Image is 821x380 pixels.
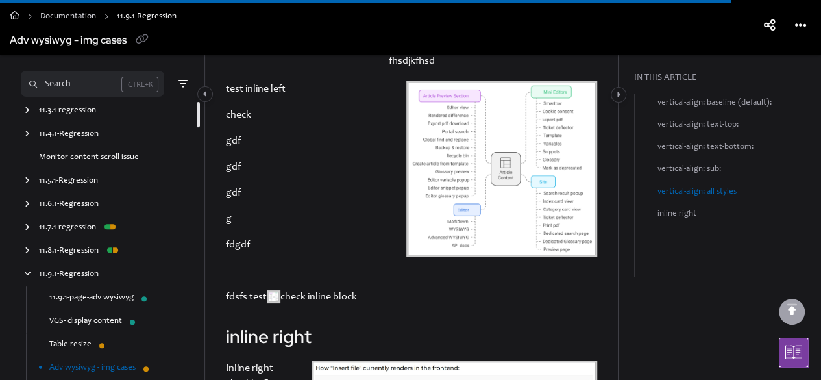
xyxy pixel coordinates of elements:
h2: inline right [226,323,597,350]
a: 11.4.1-Regression [39,128,99,141]
a: 11.5.1-Regression [39,175,98,188]
a: Adv wysiwyg - img cases [49,362,136,375]
p: check [226,107,597,123]
a: Home [10,8,19,27]
a: 11.9.1-page-adv wysiwyg [49,292,134,305]
p: gdf [226,133,597,149]
p: fdgdf [226,237,597,253]
div: arrow [21,269,34,281]
p: gdf [226,185,597,201]
a: 11.6.1-Regression [39,198,99,211]
p: gdf [226,159,597,175]
img: Diagram illustrating article content structure, including editors and mini editors features. [406,81,597,257]
button: Filter [175,76,190,92]
div: In this article [634,71,816,86]
a: Monitor-content scroll issue [39,151,139,164]
a: vertical-align: text-bottom: [657,141,754,154]
div: Adv wysiwyg - img cases [10,31,127,50]
p: test inline left [226,81,597,97]
button: Search [21,71,164,97]
a: vertical-align: sub: [657,163,721,176]
button: Copy link of [132,31,153,51]
a: VGS- display content [49,315,122,328]
div: arrow [21,222,34,234]
a: vertical-align: text-top: [657,119,739,132]
p: fdsfs test check inline block [226,289,597,305]
div: scroll to top [779,299,805,325]
div: CTRL+K [121,77,158,92]
a: inline right [657,207,696,220]
a: vertical-align: baseline (default): [657,97,772,110]
button: Category toggle [197,86,213,102]
a: Table resize [49,338,92,351]
button: Article more options [790,17,811,38]
a: 11.3.1-regression [39,105,96,118]
div: arrow [21,199,34,211]
div: arrow [21,129,34,141]
button: Category toggle [611,87,626,103]
img: Diagram illustrating article content structure, including editors and mini editors features. [267,290,280,303]
a: vertical-align: all styles [657,185,737,198]
div: arrow [21,105,34,118]
a: Documentation [40,8,96,27]
a: 11.7.1-regression [39,222,96,234]
a: 11.9.1-Regression [39,268,99,281]
div: arrow [21,246,34,258]
div: Search [45,77,71,92]
p: g [226,211,597,227]
a: 11.8.1-Regression [39,245,99,258]
div: arrow [21,175,34,188]
button: Article social sharing [759,17,780,38]
span: 11.9.1-Regression [117,8,177,27]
